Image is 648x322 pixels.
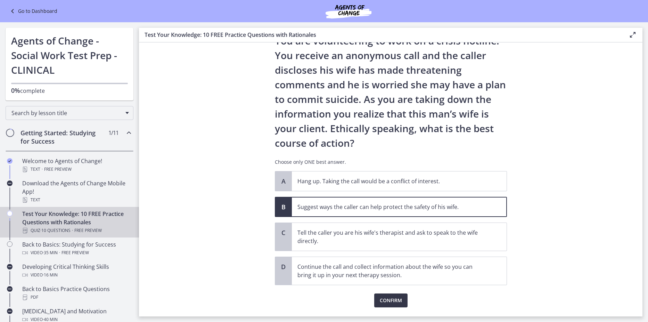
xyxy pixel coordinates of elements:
span: Free preview [44,165,72,174]
span: D [279,263,288,271]
p: Choose only ONE best answer. [275,159,507,166]
div: Back to Basics Practice Questions [22,285,131,301]
span: · 16 min [43,271,58,279]
i: Completed [7,158,13,164]
div: Video [22,249,131,257]
span: · [72,226,73,235]
span: Confirm [380,296,402,305]
span: 1 / 11 [108,129,118,137]
h1: Agents of Change - Social Work Test Prep - CLINICAL [11,33,128,77]
div: Quiz [22,226,131,235]
p: Continue the call and collect information about the wife so you can bring it up in your next ther... [297,263,487,279]
div: Back to Basics: Studying for Success [22,240,131,257]
span: Search by lesson title [11,109,122,117]
p: complete [11,86,128,95]
span: B [279,203,288,211]
div: Developing Critical Thinking Skills [22,263,131,279]
span: · 35 min [43,249,58,257]
p: You are volunteering to work on a crisis hotline. You receive an anonymous call and the caller di... [275,33,507,150]
p: Hang up. Taking the call would be a conflict of interest. [297,177,487,185]
span: · 10 Questions [40,226,71,235]
div: Text [22,165,131,174]
span: A [279,177,288,185]
span: Free preview [74,226,102,235]
h3: Test Your Knowledge: 10 FREE Practice Questions with Rationales [145,31,617,39]
div: Text [22,196,131,204]
p: Tell the caller you are his wife's therapist and ask to speak to the wife directly. [297,228,487,245]
div: Download the Agents of Change Mobile App! [22,179,131,204]
div: Video [22,271,131,279]
img: Agents of Change Social Work Test Prep [307,3,390,19]
a: Go to Dashboard [8,7,57,15]
div: Search by lesson title [6,106,133,120]
h2: Getting Started: Studying for Success [20,129,105,145]
span: Free preview [61,249,89,257]
button: Confirm [374,293,408,307]
span: 0% [11,86,20,95]
span: C [279,228,288,237]
span: · [59,249,60,257]
div: Welcome to Agents of Change! [22,157,131,174]
div: Test Your Knowledge: 10 FREE Practice Questions with Rationales [22,210,131,235]
p: Suggest ways the caller can help protect the safety of his wife. [297,203,487,211]
span: · [42,165,43,174]
div: PDF [22,293,131,301]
